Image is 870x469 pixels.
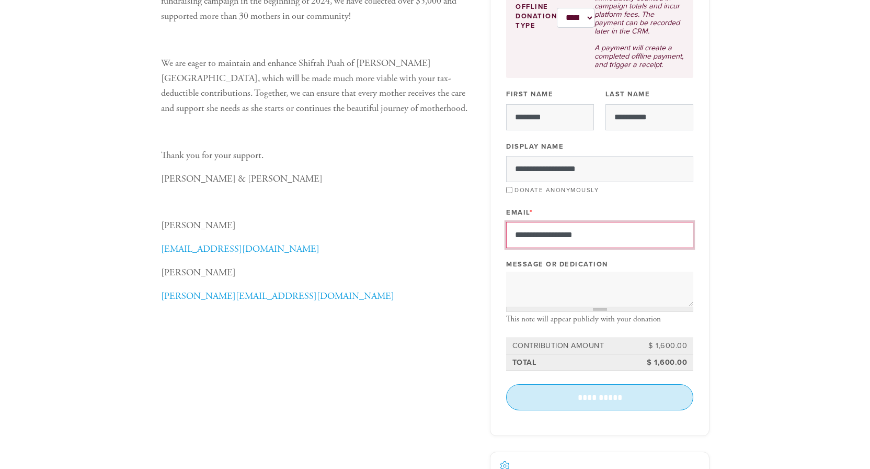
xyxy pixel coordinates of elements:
td: $ 1,600.00 [642,355,689,370]
label: Last Name [605,90,650,99]
label: First Name [506,90,553,99]
label: Email [506,208,533,217]
label: Donate Anonymously [514,186,599,194]
p: [PERSON_NAME] [161,218,474,233]
td: Total [511,355,642,370]
p: We are eager to maintain and enhance Shifrah Puah of [PERSON_NAME][GEOGRAPHIC_DATA], which will b... [161,56,474,116]
td: $ 1,600.00 [642,339,689,353]
a: [EMAIL_ADDRESS][DOMAIN_NAME] [161,243,319,255]
span: This field is required. [530,208,533,217]
a: [PERSON_NAME][EMAIL_ADDRESS][DOMAIN_NAME] [161,290,394,302]
p: [PERSON_NAME] & [PERSON_NAME] [161,172,474,187]
label: Display Name [506,142,564,151]
label: Message or dedication [506,260,608,269]
p: [PERSON_NAME] [161,265,474,281]
p: Thank you for your support. [161,148,474,163]
div: This note will appear publicly with your donation [506,315,693,324]
p: A payment will create a completed offline payment, and trigger a receipt. [594,44,684,69]
label: Offline donation type [516,2,557,31]
td: Contribution Amount [511,339,642,353]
